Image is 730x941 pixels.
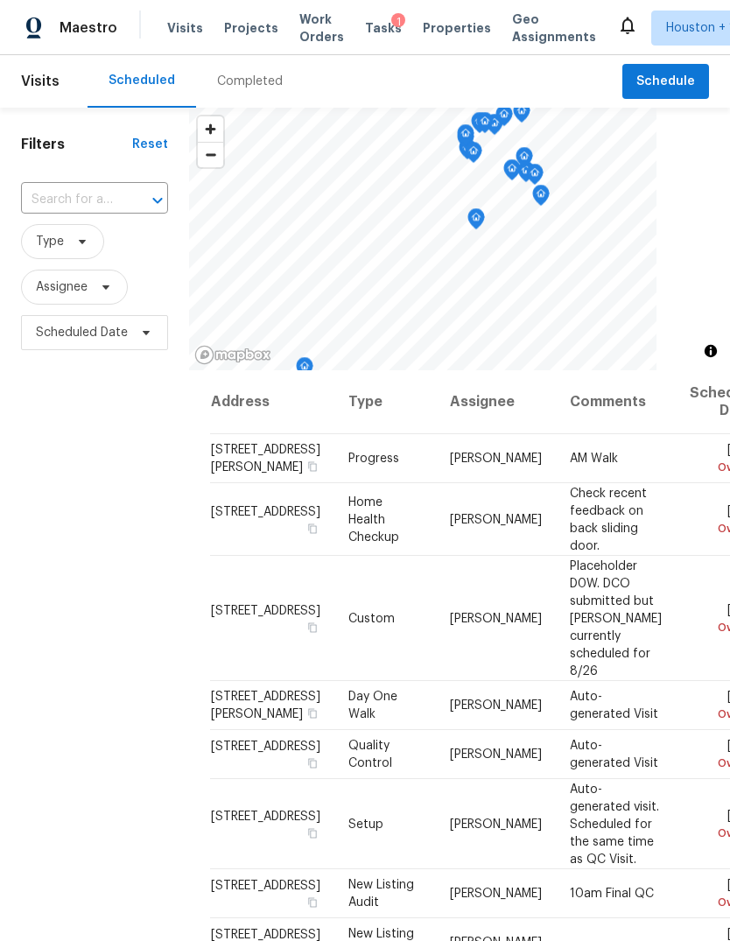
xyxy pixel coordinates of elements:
[198,116,223,142] button: Zoom in
[299,11,344,46] span: Work Orders
[436,370,556,434] th: Assignee
[476,112,494,139] div: Map marker
[365,22,402,34] span: Tasks
[467,208,485,235] div: Map marker
[21,136,132,153] h1: Filters
[132,136,168,153] div: Reset
[145,188,170,213] button: Open
[450,818,542,830] span: [PERSON_NAME]
[211,604,320,616] span: [STREET_ADDRESS]
[36,324,128,341] span: Scheduled Date
[305,459,320,474] button: Copy Address
[503,159,521,186] div: Map marker
[512,11,596,46] span: Geo Assignments
[198,143,223,167] span: Zoom out
[495,105,513,132] div: Map marker
[211,444,320,474] span: [STREET_ADDRESS][PERSON_NAME]
[348,879,414,909] span: New Listing Audit
[21,186,119,214] input: Search for an address...
[189,108,656,370] canvas: Map
[486,114,503,141] div: Map marker
[348,612,395,624] span: Custom
[348,818,383,830] span: Setup
[217,73,283,90] div: Completed
[296,357,313,384] div: Map marker
[198,142,223,167] button: Zoom out
[457,124,474,151] div: Map marker
[36,233,64,250] span: Type
[450,612,542,624] span: [PERSON_NAME]
[305,706,320,721] button: Copy Address
[471,112,488,139] div: Map marker
[348,495,399,543] span: Home Health Checkup
[465,142,482,169] div: Map marker
[348,691,397,720] span: Day One Walk
[305,619,320,635] button: Copy Address
[211,505,320,517] span: [STREET_ADDRESS]
[450,513,542,525] span: [PERSON_NAME]
[532,185,550,212] div: Map marker
[305,755,320,771] button: Copy Address
[450,888,542,900] span: [PERSON_NAME]
[211,880,320,892] span: [STREET_ADDRESS]
[450,453,542,465] span: [PERSON_NAME]
[211,691,320,720] span: [STREET_ADDRESS][PERSON_NAME]
[348,740,392,769] span: Quality Control
[36,278,88,296] span: Assignee
[450,699,542,712] span: [PERSON_NAME]
[211,929,320,941] span: [STREET_ADDRESS]
[570,487,647,551] span: Check recent feedback on back sliding door.
[194,345,271,365] a: Mapbox homepage
[224,19,278,37] span: Projects
[334,370,436,434] th: Type
[705,341,716,361] span: Toggle attribution
[210,370,334,434] th: Address
[305,520,320,536] button: Copy Address
[516,147,533,174] div: Map marker
[570,559,662,677] span: Placeholder D0W. DCO submitted but [PERSON_NAME] currently scheduled for 8/26
[700,341,721,362] button: Toggle attribution
[636,71,695,93] span: Schedule
[570,888,654,900] span: 10am Final QC
[570,783,659,865] span: Auto-generated visit. Scheduled for the same time as QC Visit.
[21,62,60,101] span: Visits
[211,810,320,822] span: [STREET_ADDRESS]
[305,825,320,840] button: Copy Address
[556,370,676,434] th: Comments
[211,741,320,753] span: [STREET_ADDRESS]
[622,64,709,100] button: Schedule
[348,453,399,465] span: Progress
[570,740,658,769] span: Auto-generated Visit
[305,895,320,910] button: Copy Address
[526,164,544,191] div: Map marker
[60,19,117,37] span: Maestro
[167,19,203,37] span: Visits
[109,72,175,89] div: Scheduled
[570,691,658,720] span: Auto-generated Visit
[513,102,530,129] div: Map marker
[423,19,491,37] span: Properties
[450,748,542,761] span: [PERSON_NAME]
[570,453,618,465] span: AM Walk
[391,13,405,31] div: 1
